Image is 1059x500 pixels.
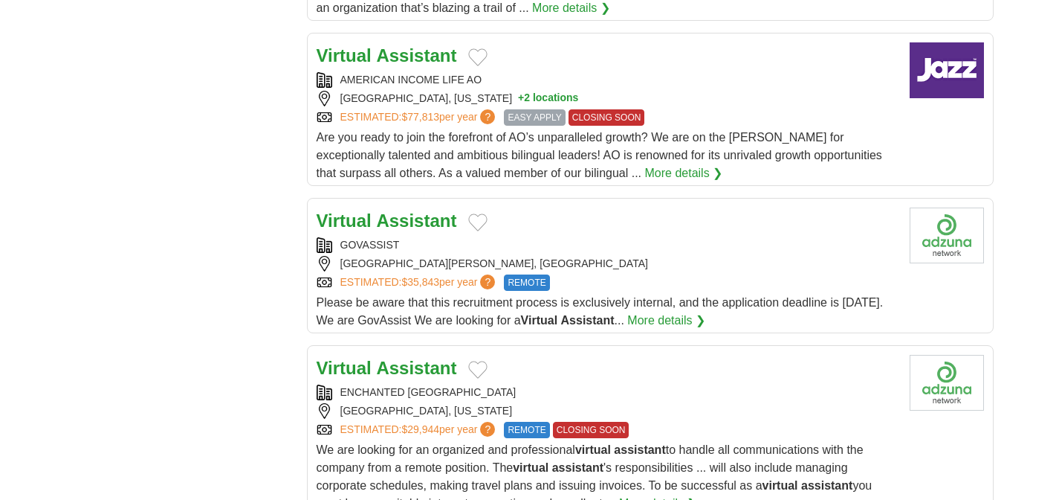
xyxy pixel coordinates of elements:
[575,443,611,456] strong: virtual
[468,48,488,66] button: Add to favorite jobs
[910,208,984,263] img: Company logo
[521,314,558,327] strong: Virtual
[317,403,898,419] div: [GEOGRAPHIC_DATA], [US_STATE]
[614,443,665,456] strong: assistant
[401,423,439,435] span: $29,944
[340,109,499,126] a: ESTIMATED:$77,813per year?
[317,211,457,231] a: Virtual Assistant
[340,275,499,291] a: ESTIMATED:$35,843per year?
[317,211,372,231] strong: Virtual
[552,461,603,474] strong: assistant
[513,461,548,474] strong: virtual
[340,422,499,438] a: ESTIMATED:$29,944per year?
[480,109,495,124] span: ?
[376,358,456,378] strong: Assistant
[317,131,882,179] span: Are you ready to join the forefront of AO’s unparalleled growth? We are on the [PERSON_NAME] for ...
[317,237,898,253] div: GOVASSIST
[317,72,898,88] div: AMERICAN INCOME LIFE AO
[317,45,457,65] a: Virtual Assistant
[317,256,898,272] div: [GEOGRAPHIC_DATA][PERSON_NAME], [GEOGRAPHIC_DATA]
[468,214,488,231] button: Add to favorite jobs
[569,109,645,126] span: CLOSING SOON
[317,385,898,400] div: ENCHANTED [GEOGRAPHIC_DATA]
[480,275,495,289] span: ?
[553,422,629,438] span: CLOSING SOON
[762,479,798,492] strong: virtual
[504,275,549,291] span: REMOTE
[317,358,457,378] a: Virtual Assistant
[561,314,615,327] strong: Assistant
[518,91,524,106] span: +
[627,312,705,330] a: More details ❯
[518,91,578,106] button: +2 locations
[401,276,439,288] span: $35,843
[645,164,723,182] a: More details ❯
[801,479,852,492] strong: assistant
[504,422,549,438] span: REMOTE
[376,45,456,65] strong: Assistant
[480,422,495,437] span: ?
[317,91,898,106] div: [GEOGRAPHIC_DATA], [US_STATE]
[401,111,439,123] span: $77,813
[910,42,984,98] img: Company logo
[468,361,488,379] button: Add to favorite jobs
[317,296,884,327] span: Please be aware that this recruitment process is exclusively internal, and the application deadli...
[317,45,372,65] strong: Virtual
[910,355,984,411] img: Company logo
[504,109,565,126] span: EASY APPLY
[376,211,456,231] strong: Assistant
[317,358,372,378] strong: Virtual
